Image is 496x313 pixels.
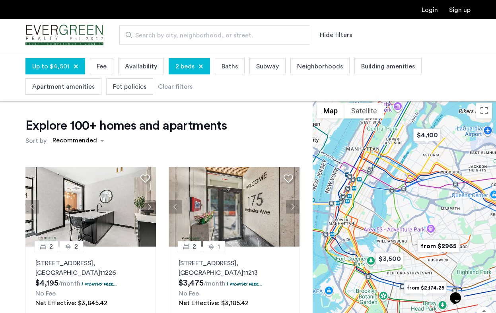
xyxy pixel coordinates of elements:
span: Subway [256,62,279,71]
span: No Fee [35,290,56,297]
button: Toggle fullscreen view [476,103,492,119]
span: 1 [218,242,220,251]
span: Neighborhoods [297,62,343,71]
iframe: chat widget [447,281,472,305]
button: Show street map [317,103,344,119]
p: 1 months free... [82,280,117,287]
img: logo [25,20,103,50]
span: $3,475 [179,279,204,287]
img: 66a1adb6-6608-43dd-a245-dc7333f8b390_638711880204855037.jpeg [25,167,156,247]
h1: Explore 100+ homes and apartments [25,118,227,134]
button: Show or hide filters [320,30,352,40]
span: Up to $4,501 [32,62,70,71]
span: Baths [222,62,238,71]
ng-select: sort-apartment [49,134,108,148]
div: Clear filters [158,82,193,91]
button: Previous apartment [169,200,182,214]
span: Fee [97,62,107,71]
span: 2 [193,242,196,251]
span: 2 [74,242,78,251]
span: 2 [49,242,53,251]
img: 66a1adb6-6608-43dd-a245-dc7333f8b390_638917483563643991.png [169,167,300,247]
span: $4,195 [35,279,58,287]
p: [STREET_ADDRESS] 11226 [35,259,146,278]
button: Next apartment [142,200,156,214]
span: Net Effective: $3,185.42 [179,300,249,306]
button: Show satellite imagery [344,103,384,119]
p: [STREET_ADDRESS] 11213 [179,259,289,278]
span: Pet policies [113,82,146,91]
div: $4,100 [410,126,444,144]
span: 2 beds [175,62,195,71]
span: No Fee [179,290,199,297]
span: Search by city, neighborhood, or street. [135,31,288,40]
sub: /month [58,280,80,287]
label: Sort by [25,136,47,146]
a: Cazamio Logo [25,20,103,50]
div: $3,500 [373,250,407,268]
div: from $2,174.25 [401,279,450,297]
a: Login [422,7,438,13]
span: Apartment amenities [32,82,95,91]
a: Registration [449,7,471,13]
div: from $2965 [414,237,463,255]
button: Previous apartment [25,200,39,214]
sub: /month [204,280,226,287]
span: Net Effective: $3,845.42 [35,300,107,306]
p: 1 months free... [227,280,262,287]
span: Building amenities [361,62,415,71]
div: Recommended [51,136,97,147]
span: Availability [125,62,157,71]
button: Next apartment [286,200,300,214]
input: Apartment Search [119,25,310,45]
